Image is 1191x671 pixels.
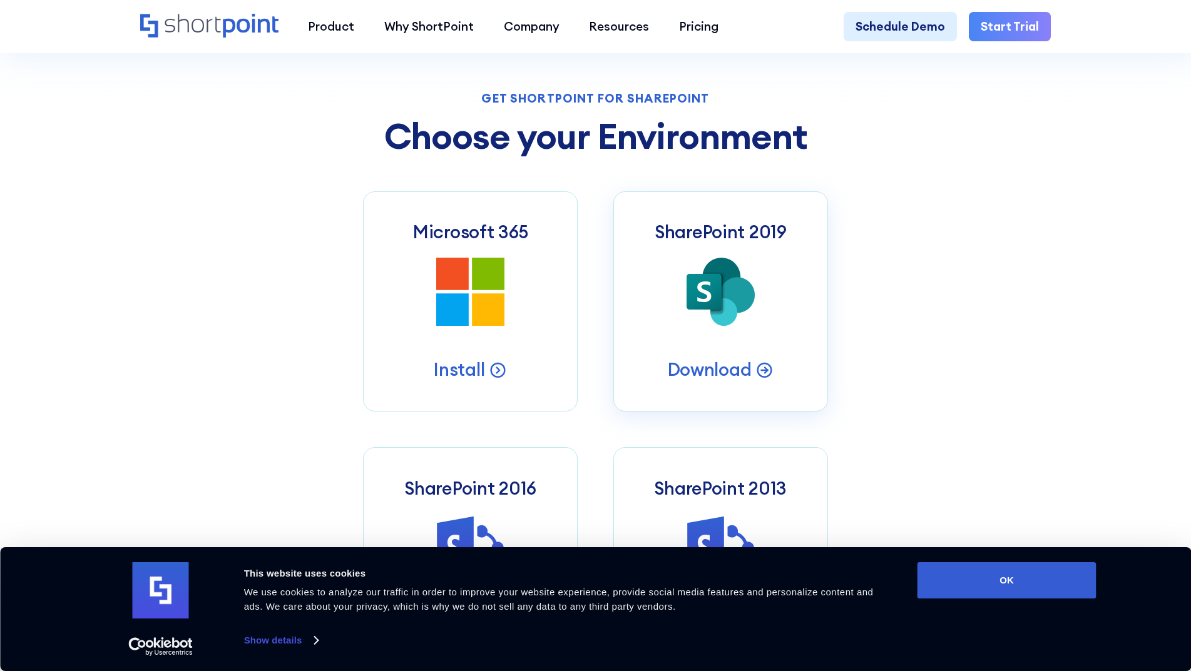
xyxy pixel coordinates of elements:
[574,12,664,42] a: Resources
[489,12,575,42] a: Company
[966,526,1191,671] iframe: Chat Widget
[654,478,787,499] h3: SharePoint 2013
[294,12,370,42] a: Product
[363,447,578,667] a: SharePoint 2016Download
[679,18,718,36] div: Pricing
[918,562,1096,598] button: OK
[404,478,536,499] h3: SharePoint 2016
[106,637,215,656] a: Usercentrics Cookiebot - opens in a new window
[363,93,827,104] div: Get Shortpoint for Sharepoint
[589,18,649,36] div: Resources
[363,191,578,411] a: Microsoft 365Install
[244,566,889,581] div: This website uses cookies
[504,18,560,36] div: Company
[244,587,874,612] span: We use cookies to analyze our traffic in order to improve your website experience, provide social...
[434,358,484,381] p: Install
[668,358,752,381] p: Download
[308,18,354,36] div: Product
[664,12,734,42] a: Pricing
[384,18,474,36] div: Why ShortPoint
[369,12,489,42] a: Why ShortPoint
[413,221,528,243] h3: Microsoft 365
[613,447,828,667] a: SharePoint 2013Download
[140,14,279,39] a: Home
[969,12,1051,42] a: Start Trial
[655,221,787,243] h3: SharePoint 2019
[363,116,827,156] h2: Choose your Environment
[613,191,828,411] a: SharePoint 2019Download
[133,562,189,618] img: logo
[244,631,318,650] a: Show details
[844,12,957,42] a: Schedule Demo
